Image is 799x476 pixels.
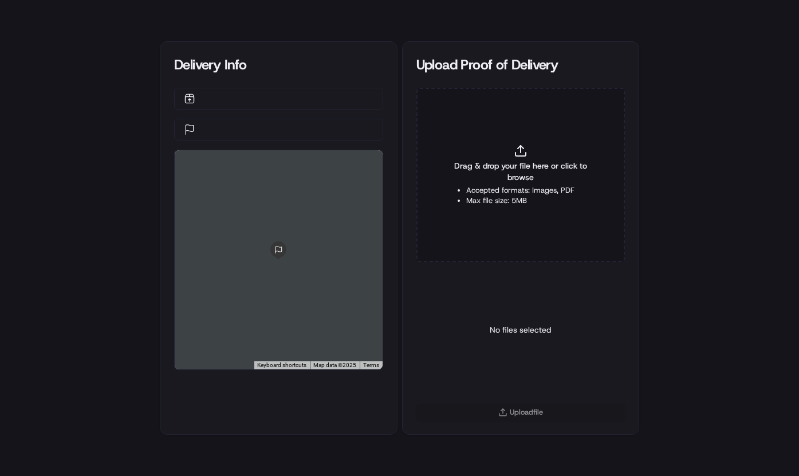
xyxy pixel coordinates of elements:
li: Accepted formats: Images, PDF [466,185,574,196]
div: 0 [175,150,383,369]
img: Google [178,354,215,369]
span: Drag & drop your file here or click to browse [445,160,597,183]
p: No files selected [490,324,551,335]
div: Upload Proof of Delivery [416,56,625,74]
a: Terms (opens in new tab) [363,362,379,368]
button: Keyboard shortcuts [257,361,306,369]
li: Max file size: 5MB [466,196,574,206]
a: Open this area in Google Maps (opens a new window) [178,354,215,369]
div: Delivery Info [174,56,383,74]
span: Map data ©2025 [313,362,356,368]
